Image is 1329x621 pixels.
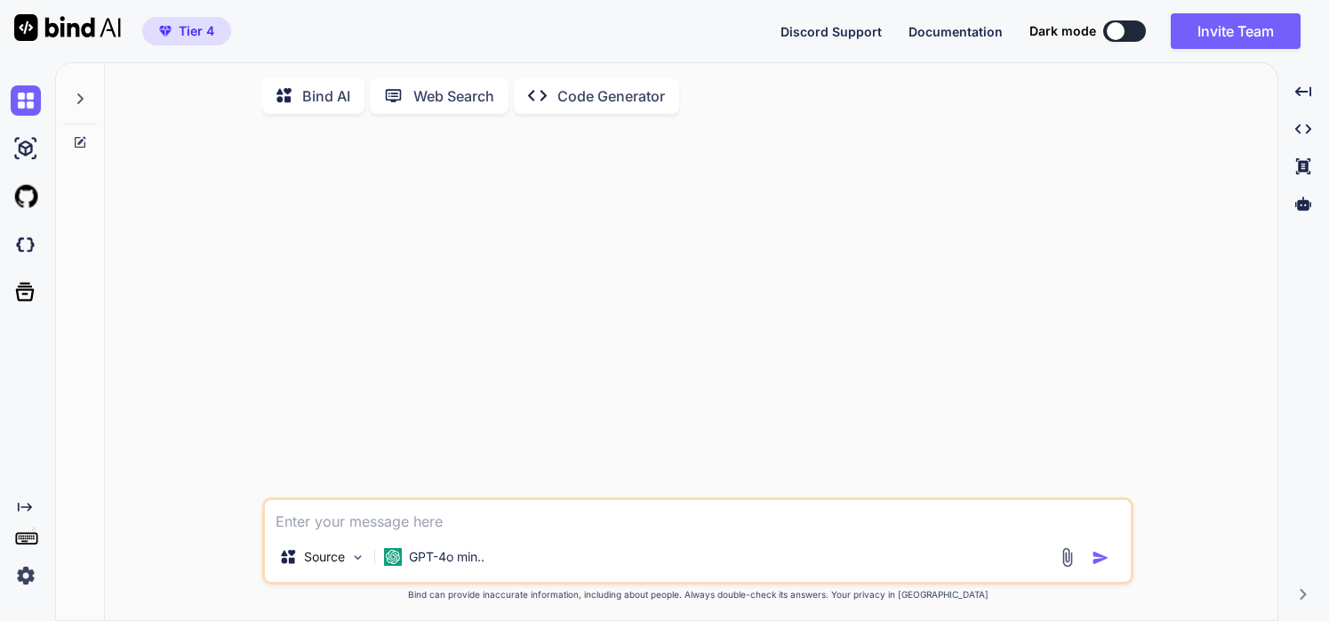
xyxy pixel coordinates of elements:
span: Dark mode [1029,22,1096,40]
span: Discord Support [781,24,882,39]
img: GPT-4o mini [384,548,402,566]
img: ai-studio [11,133,41,164]
p: GPT-4o min.. [409,548,484,566]
img: premium [159,26,172,36]
p: Web Search [413,85,494,107]
button: Invite Team [1171,13,1301,49]
img: githubLight [11,181,41,212]
p: Source [304,548,345,566]
p: Bind can provide inaccurate information, including about people. Always double-check its answers.... [262,588,1133,601]
span: Documentation [909,24,1003,39]
img: settings [11,561,41,591]
img: Bind AI [14,14,121,41]
button: premiumTier 4 [142,17,231,45]
p: Bind AI [302,85,350,107]
img: icon [1092,549,1109,567]
p: Code Generator [557,85,665,107]
img: darkCloudIdeIcon [11,230,41,260]
button: Discord Support [781,22,882,41]
img: chat [11,85,41,116]
button: Documentation [909,22,1003,41]
img: Pick Models [350,550,365,565]
img: attachment [1057,547,1077,568]
span: Tier 4 [179,22,214,40]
